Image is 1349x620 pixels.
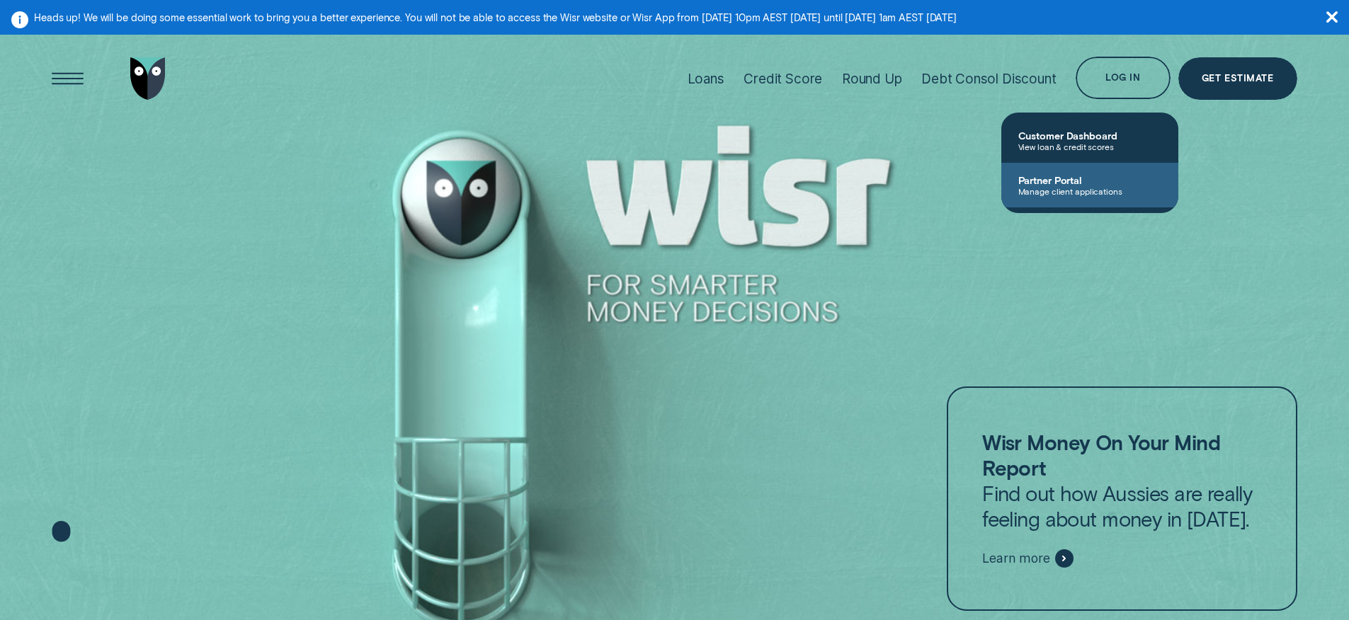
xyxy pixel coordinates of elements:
a: Get Estimate [1178,57,1297,100]
span: Partner Portal [1018,174,1161,186]
a: Customer DashboardView loan & credit scores [1001,118,1178,163]
a: Credit Score [744,31,822,125]
a: Go to home page [127,31,169,125]
img: Wisr [130,57,166,100]
button: Open Menu [47,57,89,100]
span: Learn more [982,551,1049,566]
button: Log in [1076,57,1170,99]
strong: Wisr Money On Your Mind Report [982,430,1220,480]
div: Debt Consol Discount [921,71,1056,87]
a: Debt Consol Discount [921,31,1056,125]
div: Round Up [842,71,902,87]
div: Loans [688,71,724,87]
a: Wisr Money On Your Mind ReportFind out how Aussies are really feeling about money in [DATE].Learn... [947,386,1297,612]
p: Find out how Aussies are really feeling about money in [DATE]. [982,430,1261,532]
a: Round Up [842,31,902,125]
a: Loans [688,31,724,125]
div: Credit Score [744,71,822,87]
span: View loan & credit scores [1018,142,1161,151]
span: Manage client applications [1018,186,1161,196]
a: Partner PortalManage client applications [1001,163,1178,207]
span: Customer Dashboard [1018,130,1161,142]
